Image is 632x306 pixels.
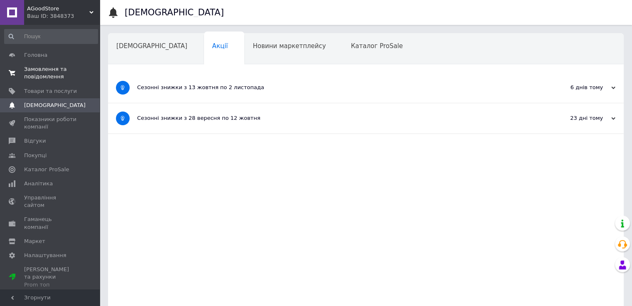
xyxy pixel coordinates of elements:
[212,42,228,50] span: Акції
[532,84,615,91] div: 6 днів тому
[27,12,100,20] div: Ваш ID: 3848373
[24,194,77,209] span: Управління сайтом
[137,114,532,122] div: Сезонні знижки з 28 вересня по 12 жовтня
[24,180,53,187] span: Аналітика
[24,116,77,131] span: Показники роботи компанії
[24,252,66,259] span: Налаштування
[24,216,77,231] span: Гаманець компанії
[24,166,69,173] span: Каталог ProSale
[24,266,77,289] span: [PERSON_NAME] та рахунки
[24,137,46,145] span: Відгуки
[532,114,615,122] div: 23 дні тому
[116,42,187,50] span: [DEMOGRAPHIC_DATA]
[351,42,403,50] span: Каталог ProSale
[24,238,45,245] span: Маркет
[253,42,326,50] span: Новини маркетплейсу
[137,84,532,91] div: Сезонні знижки з 13 жовтня по 2 листопада
[24,281,77,289] div: Prom топ
[24,51,47,59] span: Головна
[24,152,47,159] span: Покупці
[27,5,89,12] span: AGoodStore
[24,87,77,95] span: Товари та послуги
[24,102,86,109] span: [DEMOGRAPHIC_DATA]
[24,66,77,80] span: Замовлення та повідомлення
[125,7,224,17] h1: [DEMOGRAPHIC_DATA]
[4,29,98,44] input: Пошук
